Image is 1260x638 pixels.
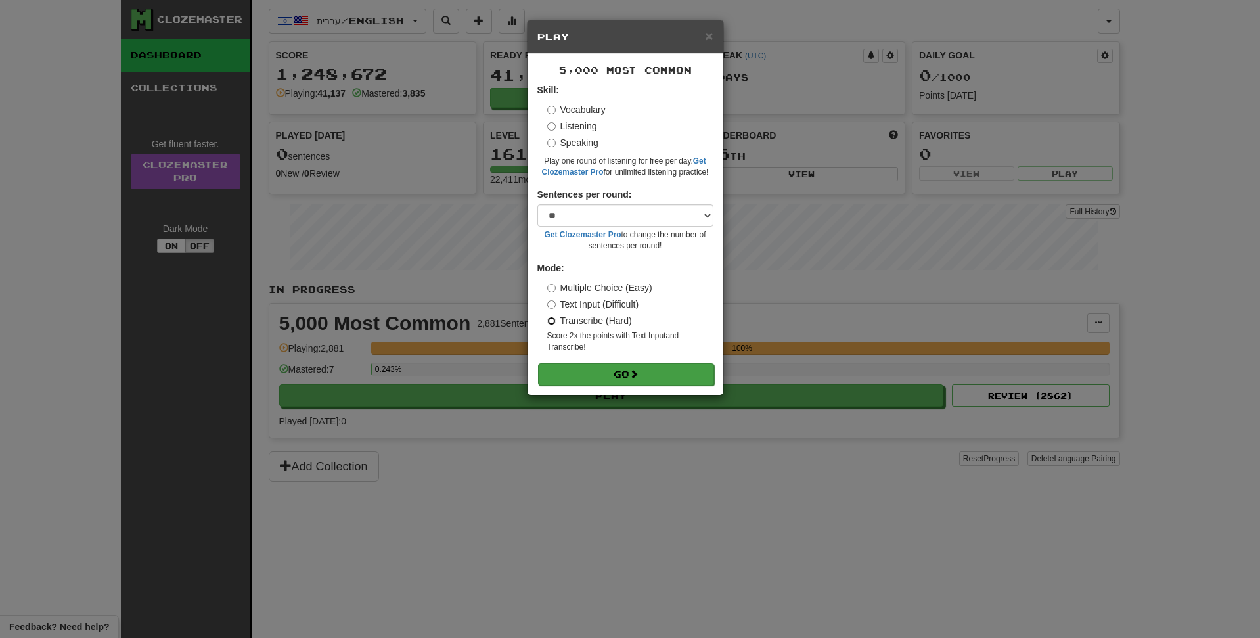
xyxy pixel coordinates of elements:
[547,103,606,116] label: Vocabulary
[547,330,713,353] small: Score 2x the points with Text Input and Transcribe !
[705,28,713,43] span: ×
[547,120,597,133] label: Listening
[537,229,713,252] small: to change the number of sentences per round!
[705,29,713,43] button: Close
[537,156,713,178] small: Play one round of listening for free per day. for unlimited listening practice!
[547,139,556,147] input: Speaking
[547,136,598,149] label: Speaking
[559,64,692,76] span: 5,000 Most Common
[547,122,556,131] input: Listening
[537,263,564,273] strong: Mode:
[547,106,556,114] input: Vocabulary
[547,298,639,311] label: Text Input (Difficult)
[547,300,556,309] input: Text Input (Difficult)
[547,317,556,325] input: Transcribe (Hard)
[537,188,632,201] label: Sentences per round:
[545,230,621,239] a: Get Clozemaster Pro
[537,85,559,95] strong: Skill:
[537,30,713,43] h5: Play
[547,284,556,292] input: Multiple Choice (Easy)
[547,314,632,327] label: Transcribe (Hard)
[538,363,714,386] button: Go
[547,281,652,294] label: Multiple Choice (Easy)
